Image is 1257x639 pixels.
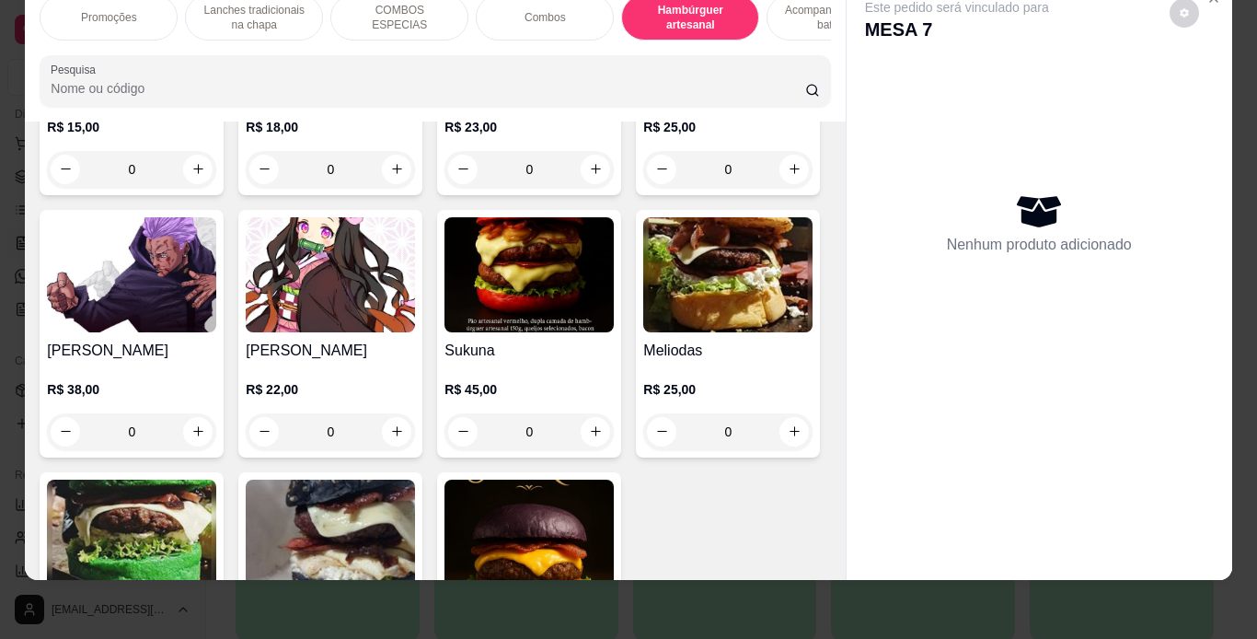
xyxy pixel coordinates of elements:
[782,3,889,32] p: Acompanhamentos ( batata )
[643,380,813,399] p: R$ 25,00
[865,17,1049,42] p: MESA 7
[201,3,307,32] p: Lanches tradicionais na chapa
[444,118,614,136] p: R$ 23,00
[444,480,614,595] img: product-image
[47,380,216,399] p: R$ 38,00
[183,155,213,184] button: increase-product-quantity
[643,340,813,362] h4: Meliodas
[51,62,102,77] label: Pesquisa
[246,217,415,332] img: product-image
[346,3,453,32] p: COMBOS ESPECIAS
[637,3,744,32] p: Hambúrguer artesanal
[47,480,216,595] img: product-image
[81,10,137,25] p: Promoções
[444,380,614,399] p: R$ 45,00
[525,10,566,25] p: Combos
[444,340,614,362] h4: Sukuna
[246,480,415,595] img: product-image
[51,155,80,184] button: decrease-product-quantity
[444,217,614,332] img: product-image
[246,118,415,136] p: R$ 18,00
[47,340,216,362] h4: [PERSON_NAME]
[47,118,216,136] p: R$ 15,00
[643,217,813,332] img: product-image
[643,118,813,136] p: R$ 25,00
[47,217,216,332] img: product-image
[947,234,1132,256] p: Nenhum produto adicionado
[246,380,415,399] p: R$ 22,00
[51,79,805,98] input: Pesquisa
[246,340,415,362] h4: [PERSON_NAME]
